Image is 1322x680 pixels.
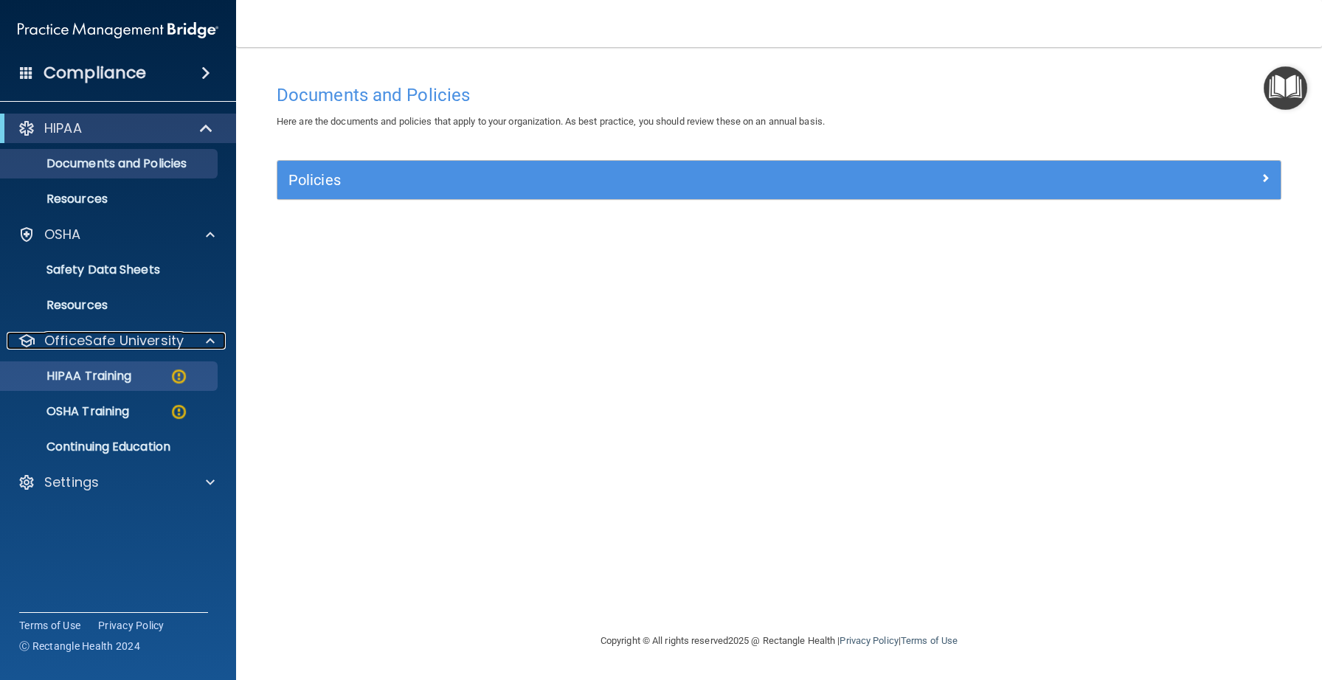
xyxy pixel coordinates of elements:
[18,332,215,350] a: OfficeSafe University
[288,168,1270,192] a: Policies
[44,332,184,350] p: OfficeSafe University
[18,226,215,243] a: OSHA
[170,403,188,421] img: warning-circle.0cc9ac19.png
[18,15,218,45] img: PMB logo
[1067,575,1304,634] iframe: Drift Widget Chat Controller
[170,367,188,386] img: warning-circle.0cc9ac19.png
[840,635,898,646] a: Privacy Policy
[19,639,140,653] span: Ⓒ Rectangle Health 2024
[10,440,211,454] p: Continuing Education
[44,63,146,83] h4: Compliance
[10,263,211,277] p: Safety Data Sheets
[10,298,211,313] p: Resources
[44,119,82,137] p: HIPAA
[10,369,131,384] p: HIPAA Training
[277,86,1281,105] h4: Documents and Policies
[510,617,1048,665] div: Copyright © All rights reserved 2025 @ Rectangle Health | |
[18,473,215,491] a: Settings
[10,156,211,171] p: Documents and Policies
[44,226,81,243] p: OSHA
[288,172,1019,188] h5: Policies
[19,618,80,633] a: Terms of Use
[44,473,99,491] p: Settings
[901,635,958,646] a: Terms of Use
[10,404,129,419] p: OSHA Training
[18,119,214,137] a: HIPAA
[10,192,211,207] p: Resources
[277,116,825,127] span: Here are the documents and policies that apply to your organization. As best practice, you should...
[98,618,165,633] a: Privacy Policy
[1264,66,1307,110] button: Open Resource Center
